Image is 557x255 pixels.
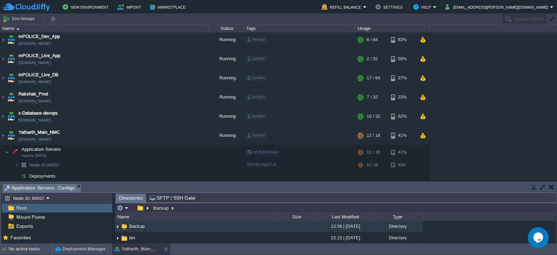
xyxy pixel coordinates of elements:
[210,24,244,32] div: Status
[391,88,414,107] div: 23%
[367,160,378,170] div: 12 / 16
[6,30,16,49] img: AMDAwAAAACH5BAEAAAAALAAAAAABAAEAAAICRAEAOw==
[322,3,363,11] button: Refill Balance
[21,146,62,152] span: Application Servers
[0,88,6,107] img: AMDAwAAAACH5BAEAAAAALAAAAAABAAEAAAICRAEAOw==
[375,3,405,11] button: Settings
[319,232,371,243] div: 23:13 | [DATE]
[115,221,120,232] img: AMDAwAAAACH5BAEAAAAALAAAAAABAAEAAAICRAEAOw==
[528,227,550,248] iframe: chat widget
[209,69,244,87] div: Running
[18,33,60,40] a: mPOLICE_Dev_App
[6,88,16,107] img: AMDAwAAAACH5BAEAAAAALAAAAAABAAEAAAICRAEAOw==
[18,117,51,124] span: [DOMAIN_NAME]
[15,243,34,249] a: BitNinja
[29,173,57,179] a: Deployments
[21,147,62,152] a: Application ServersApache [DATE]
[115,203,556,213] input: Click to enter the path
[18,98,51,105] a: [DOMAIN_NAME]
[0,126,6,145] img: AMDAwAAAACH5BAEAAAAALAAAAAABAAEAAAICRAEAOw==
[18,78,51,85] span: [DOMAIN_NAME]
[120,223,128,231] img: AMDAwAAAACH5BAEAAAAALAAAAAABAAEAAAICRAEAOw==
[246,37,266,43] div: devops
[5,145,9,159] img: AMDAwAAAACH5BAEAAAAALAAAAAABAAEAAAICRAEAOw==
[120,234,128,242] img: AMDAwAAAACH5BAEAAAAALAAAAAABAAEAAAICRAEAOw==
[2,14,37,24] button: Env Groups
[6,126,16,145] img: AMDAwAAAACH5BAEAAAAALAAAAAABAAEAAAICRAEAOw==
[150,194,195,202] span: SFTP / SSH Gate
[15,205,28,211] a: Root
[367,126,380,145] div: 12 / 16
[209,107,244,126] div: Running
[9,244,52,255] div: No active tasks
[115,246,158,253] button: Yatharth_Main_NMC
[209,126,244,145] div: Running
[367,69,380,87] div: 17 / 64
[29,162,60,168] a: Node ID:84557
[246,56,266,62] div: system
[15,223,34,229] a: Exports
[391,49,414,68] div: 55%
[371,221,423,232] div: Directory
[63,3,111,11] button: New Environment
[18,59,51,66] a: [DOMAIN_NAME]
[128,235,136,241] a: bin
[246,75,266,81] div: system
[5,195,46,201] button: Node ID: 84557
[2,3,50,11] img: CloudJiffy
[29,162,47,168] span: Node ID:
[367,88,378,107] div: 7 / 32
[19,171,29,181] img: AMDAwAAAACH5BAEAAAAALAAAAAABAAEAAAICRAEAOw==
[150,3,188,11] button: Marketplace
[18,110,58,117] a: x-Database-devops
[18,52,60,59] a: mPOLICE_Live_App
[371,213,423,221] div: Type
[119,194,143,202] span: Directories
[367,30,378,49] div: 6 / 64
[5,184,75,192] span: Application Servers : Configs
[9,235,32,240] a: Favorites
[391,160,414,170] div: 41%
[116,213,273,221] div: Name
[391,107,414,126] div: 62%
[367,107,380,126] div: 10 / 32
[22,154,46,158] span: Apache [DATE]
[18,71,58,78] a: mPOLICE_Live_DB
[319,213,371,221] div: Last Modified
[367,145,380,159] div: 12 / 16
[18,40,51,47] a: [DOMAIN_NAME]
[391,145,414,159] div: 41%
[6,69,16,87] img: AMDAwAAAACH5BAEAAAAALAAAAAABAAEAAAICRAEAOw==
[367,49,378,68] div: 2 / 32
[18,91,48,98] span: Rakshak_Prod
[6,107,16,126] img: AMDAwAAAACH5BAEAAAAALAAAAAABAAEAAAICRAEAOw==
[391,30,414,49] div: 83%
[18,129,60,136] span: Yatharth_Main_NMC
[19,160,29,170] img: AMDAwAAAACH5BAEAAAAALAAAAAABAAEAAAICRAEAOw==
[128,223,146,229] a: Backup
[274,213,319,221] div: Size
[413,3,433,11] button: Help
[0,107,6,126] img: AMDAwAAAACH5BAEAAAAALAAAAAABAAEAAAICRAEAOw==
[319,221,371,232] div: 13:28 | [DATE]
[0,30,6,49] img: AMDAwAAAACH5BAEAAAAALAAAAAABAAEAAAICRAEAOw==
[246,113,266,119] div: system
[371,232,423,243] div: Directory
[152,205,170,211] button: Backup
[55,246,105,253] button: Deployment Manager
[445,3,550,11] button: [EMAIL_ADDRESS][PERSON_NAME][DOMAIN_NAME]
[15,214,46,220] a: Mount Points
[247,150,279,154] span: no SLB access
[29,162,60,168] span: 84557
[246,132,266,139] div: system
[209,88,244,107] div: Running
